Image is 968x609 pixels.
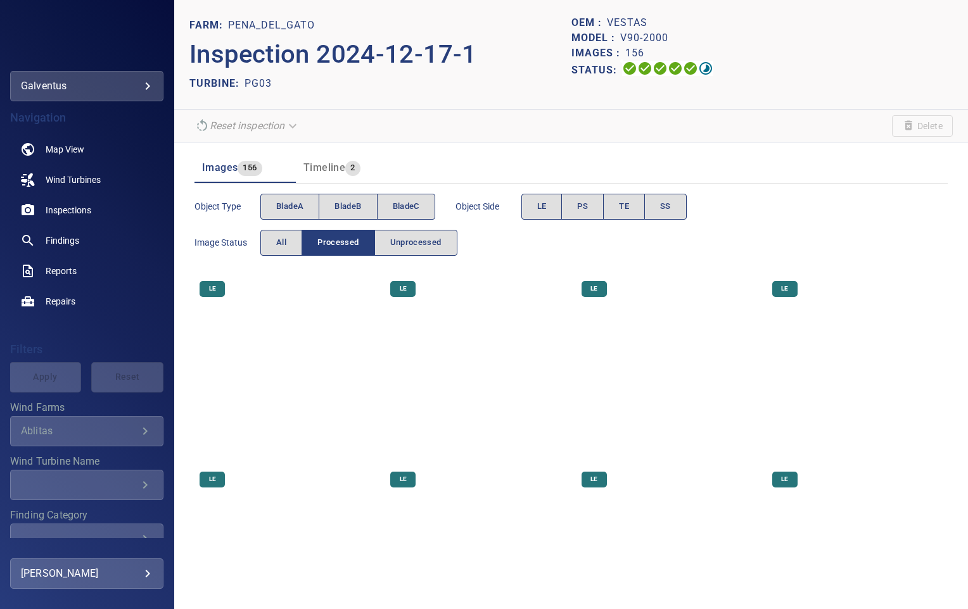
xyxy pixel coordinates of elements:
p: Model : [571,30,620,46]
span: LE [201,475,224,484]
svg: Selecting 100% [653,61,668,76]
p: Vestas [607,15,647,30]
span: TE [619,199,629,214]
button: LE [521,194,563,220]
span: LE [583,284,605,293]
div: objectType [260,194,435,220]
p: Pena_del_Gato [228,18,315,33]
span: bladeB [334,199,361,214]
span: 156 [238,161,262,175]
span: LE [583,475,605,484]
svg: Classification 94% [698,61,713,76]
p: TURBINE: [189,76,245,91]
button: Unprocessed [374,230,457,256]
svg: ML Processing 100% [668,61,683,76]
span: Repairs [46,295,75,308]
button: bladeC [377,194,435,220]
span: bladeC [393,199,419,214]
div: Wind Turbine Name [10,470,163,500]
div: galventus [21,76,153,96]
p: FARM: [189,18,228,33]
p: Status: [571,61,622,79]
span: LE [201,284,224,293]
div: Finding Category [10,524,163,554]
button: SS [644,194,687,220]
span: SS [660,199,671,214]
h4: Navigation [10,111,163,124]
span: Processed [317,235,359,250]
div: Wind Farms [10,416,163,446]
a: repairs noActive [10,286,163,317]
div: galventus [10,71,163,101]
span: 2 [345,161,360,175]
a: windturbines noActive [10,165,163,195]
span: Inspections [46,204,91,217]
span: Images [202,161,238,173]
a: reports noActive [10,256,163,286]
span: Map View [46,143,84,156]
h4: Filters [10,343,163,356]
p: 156 [625,46,644,61]
button: bladeB [319,194,377,220]
svg: Matching 100% [683,61,698,76]
div: [PERSON_NAME] [21,563,153,584]
span: Unprocessed [390,235,442,250]
button: bladeA [260,194,319,220]
span: LE [392,284,414,293]
span: Wind Turbines [46,173,101,186]
p: Inspection 2024-12-17-1 [189,35,571,73]
span: bladeA [276,199,303,214]
span: LE [774,475,796,484]
span: Image Status [194,236,260,249]
span: Object type [194,200,260,213]
span: PS [577,199,588,214]
span: Timeline [303,161,345,173]
p: V90-2000 [620,30,668,46]
button: All [260,230,302,256]
label: Finding Category [10,510,163,520]
label: Wind Farms [10,403,163,413]
span: Findings [46,234,79,247]
a: inspections noActive [10,195,163,225]
label: Wind Turbine Name [10,456,163,467]
a: findings noActive [10,225,163,256]
span: All [276,235,286,250]
span: LE [537,199,547,214]
svg: Data Formatted 100% [637,61,653,76]
p: Images : [571,46,625,61]
span: Unable to delete the inspection due to your user permissions [892,115,953,137]
button: TE [603,194,645,220]
div: Reset inspection [189,115,305,137]
button: Processed [302,230,374,256]
div: Ablitas [21,425,137,437]
img: galventus-logo [53,32,121,44]
span: LE [392,475,414,484]
em: Reset inspection [210,120,284,132]
svg: Uploading 100% [622,61,637,76]
p: OEM : [571,15,607,30]
div: imageStatus [260,230,457,256]
span: Object Side [455,200,521,213]
span: LE [774,284,796,293]
div: objectSide [521,194,687,220]
p: PG03 [245,76,272,91]
a: map noActive [10,134,163,165]
span: Reports [46,265,77,277]
button: PS [561,194,604,220]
